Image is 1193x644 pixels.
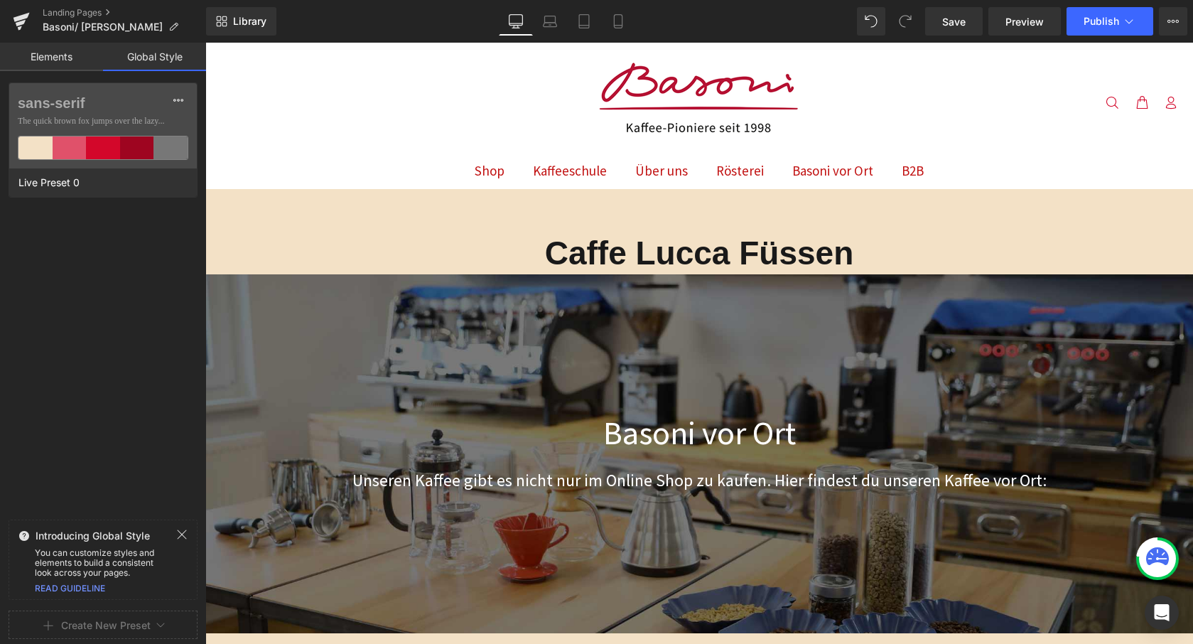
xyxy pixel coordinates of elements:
a: Preview [988,7,1061,36]
span: The quick brown fox jumps over the lazy... [18,114,188,127]
a: Tablet [567,7,601,36]
button: Publish [1067,7,1153,36]
a: New Library [206,7,276,36]
button: More [1159,7,1187,36]
button: Redo [891,7,919,36]
a: Desktop [499,7,533,36]
span: Save [942,14,966,29]
label: sans-serif [18,95,188,112]
span: Publish [1084,16,1119,27]
a: Mobile [601,7,635,36]
a: Global Style [103,43,206,71]
a: READ GUIDELINE [35,583,105,594]
span: Library [233,15,266,28]
span: Basoni/ [PERSON_NAME] [43,21,163,33]
a: Landing Pages [43,7,206,18]
button: Undo [857,7,885,36]
span: Introducing Global Style [36,530,150,542]
div: Open Intercom Messenger [1145,596,1179,630]
div: You can customize styles and elements to build a consistent look across your pages. [9,548,197,578]
button: Create New Preset [61,611,151,640]
span: Live Preset 0 [15,173,83,192]
a: Laptop [533,7,567,36]
span: Preview [1005,14,1044,29]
